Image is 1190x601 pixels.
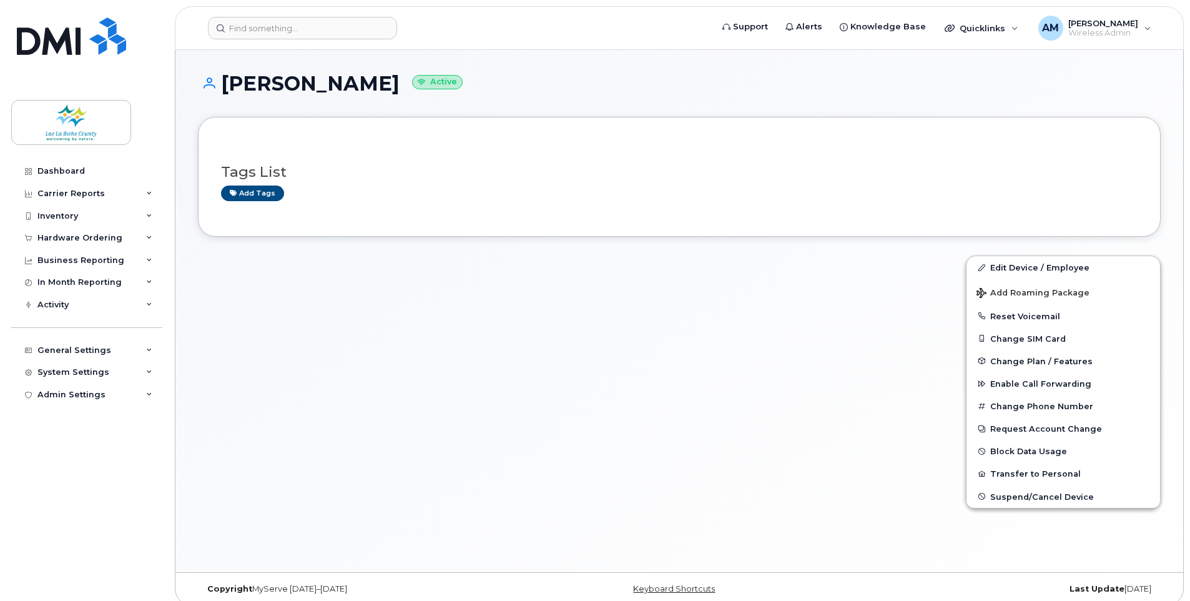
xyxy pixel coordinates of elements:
button: Suspend/Cancel Device [966,485,1160,508]
button: Change SIM Card [966,327,1160,350]
button: Add Roaming Package [966,279,1160,305]
a: Add tags [221,186,284,201]
button: Transfer to Personal [966,462,1160,485]
button: Change Plan / Features [966,350,1160,372]
small: Active [412,75,463,89]
h3: Tags List [221,164,1138,180]
strong: Last Update [1070,584,1124,594]
div: [DATE] [840,584,1161,594]
h1: [PERSON_NAME] [198,72,1161,94]
button: Request Account Change [966,417,1160,440]
a: Edit Device / Employee [966,256,1160,279]
button: Change Phone Number [966,395,1160,417]
button: Block Data Usage [966,440,1160,462]
button: Enable Call Forwarding [966,372,1160,395]
span: Suspend/Cancel Device [990,492,1094,501]
a: Keyboard Shortcuts [633,584,715,594]
span: Enable Call Forwarding [990,379,1091,389]
button: Reset Voicemail [966,305,1160,327]
span: Change Plan / Features [990,356,1093,365]
span: Add Roaming Package [976,288,1089,300]
strong: Copyright [207,584,252,594]
div: MyServe [DATE]–[DATE] [198,584,519,594]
